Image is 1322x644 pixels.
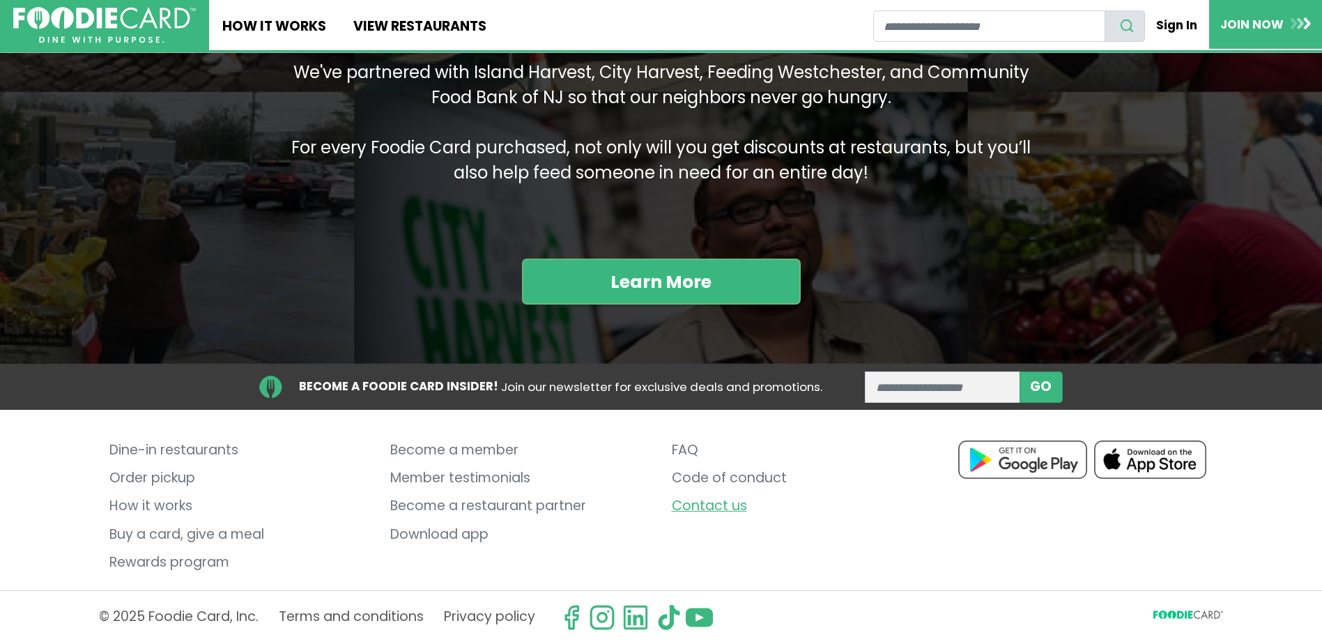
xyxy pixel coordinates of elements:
a: Buy a card, give a meal [109,521,369,549]
svg: check us out on facebook [558,604,585,631]
span: Join our newsletter for exclusive deals and promotions. [501,378,822,395]
input: restaurant search [873,10,1105,42]
button: subscribe [1020,371,1063,403]
a: Dine-in restaurants [109,436,369,464]
a: How it works [109,493,369,521]
img: tiktok.svg [656,604,682,631]
svg: FoodieCard [1153,611,1223,624]
a: Become a restaurant partner [390,493,650,521]
strong: BECOME A FOODIE CARD INSIDER! [299,378,498,394]
a: Order pickup [109,464,369,492]
a: Member testimonials [390,464,650,492]
a: Code of conduct [672,464,932,492]
a: Download app [390,521,650,549]
a: Become a member [390,436,650,464]
a: FAQ [672,436,932,464]
p: © 2025 Foodie Card, Inc. [99,604,259,631]
a: Rewards program [109,549,369,576]
a: Terms and conditions [279,604,424,631]
a: Privacy policy [444,604,535,631]
button: search [1105,10,1145,42]
p: We've partnered with Island Harvest, City Harvest, Feeding Westchester, and Community Food Bank o... [284,60,1038,206]
a: Contact us [672,493,932,521]
img: youtube.svg [686,604,712,631]
img: FoodieCard; Eat, Drink, Save, Donate [13,7,196,44]
img: linkedin.svg [622,604,649,631]
a: Learn More [522,259,801,305]
a: Sign In [1145,10,1209,40]
input: enter email address [865,371,1020,403]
